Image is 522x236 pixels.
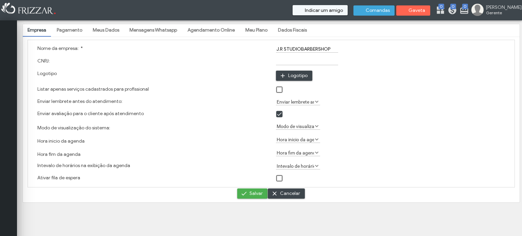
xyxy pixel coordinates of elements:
a: 0 [448,5,454,16]
span: 0 [450,4,456,9]
span: Salvar [249,188,263,199]
label: Modo de visualização do sistema: [37,125,120,131]
label: Hora fim da agenda [37,151,90,157]
label: Hora fim da agenda [276,149,314,156]
button: Hora fim da agenda [81,149,90,156]
span: Gerente [486,10,517,15]
span: 0 [438,4,444,9]
label: Modo de visualização do sistema [276,123,314,129]
label: Intevalo de horários na exibição da agenda [37,163,130,168]
a: Meu Plano [241,24,272,36]
label: Logotipo [37,71,57,76]
label: Hora inicio da agenda [276,136,314,143]
label: Nome da empresa: [37,46,83,51]
button: Modo de visualização do sistema: [110,123,120,130]
label: Hora inicio da agenda [37,138,94,144]
a: 0 [459,5,466,16]
a: Agendamento Online [183,24,240,36]
label: Intevalo de horários na exibição da agenda [276,163,314,169]
span: Indicar um amigo [305,8,343,13]
label: CNPJ: [37,58,50,64]
button: Gaveta [396,5,430,16]
label: Enviar avaliação para o cliente após atendimento [37,111,144,116]
label: Listar apenas serviços cadastrados para profissional [37,86,149,92]
label: Enviar lembrete antes do atendimento [276,98,314,105]
span: Gaveta [408,8,425,13]
button: Cancelar [268,188,305,199]
span: [PERSON_NAME] [486,4,517,10]
label: Enviar lembrete antes do atendimento: [37,98,122,104]
button: Hora inicio da agenda [85,136,94,143]
span: Comandas [366,8,390,13]
a: [PERSON_NAME] Gerente [471,4,519,17]
label: Ativar fila de espera [37,175,80,181]
a: Dados Fiscais [273,24,312,36]
button: Salvar [237,188,267,199]
span: 0 [462,4,468,9]
span: Cancelar [280,188,300,199]
a: 0 [436,5,442,16]
a: Pagamento [52,24,87,36]
a: Meus Dados [88,24,124,36]
a: Empresa [23,24,51,36]
button: Indicar um amigo [293,5,348,15]
button: Comandas [353,5,395,16]
a: Mensagens Whatsapp [125,24,182,36]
